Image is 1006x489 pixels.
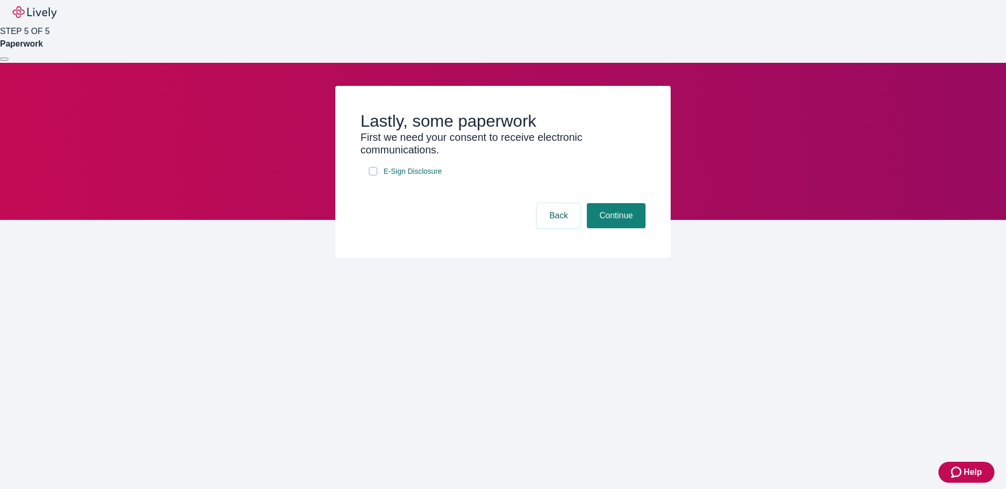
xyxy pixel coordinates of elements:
button: Continue [587,203,646,228]
img: Lively [13,6,57,19]
span: Help [964,466,982,479]
button: Zendesk support iconHelp [938,462,994,483]
button: Back [537,203,581,228]
svg: Zendesk support icon [951,466,964,479]
h3: First we need your consent to receive electronic communications. [360,131,646,156]
span: E-Sign Disclosure [384,166,442,177]
a: e-sign disclosure document [381,165,444,178]
h2: Lastly, some paperwork [360,111,646,131]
